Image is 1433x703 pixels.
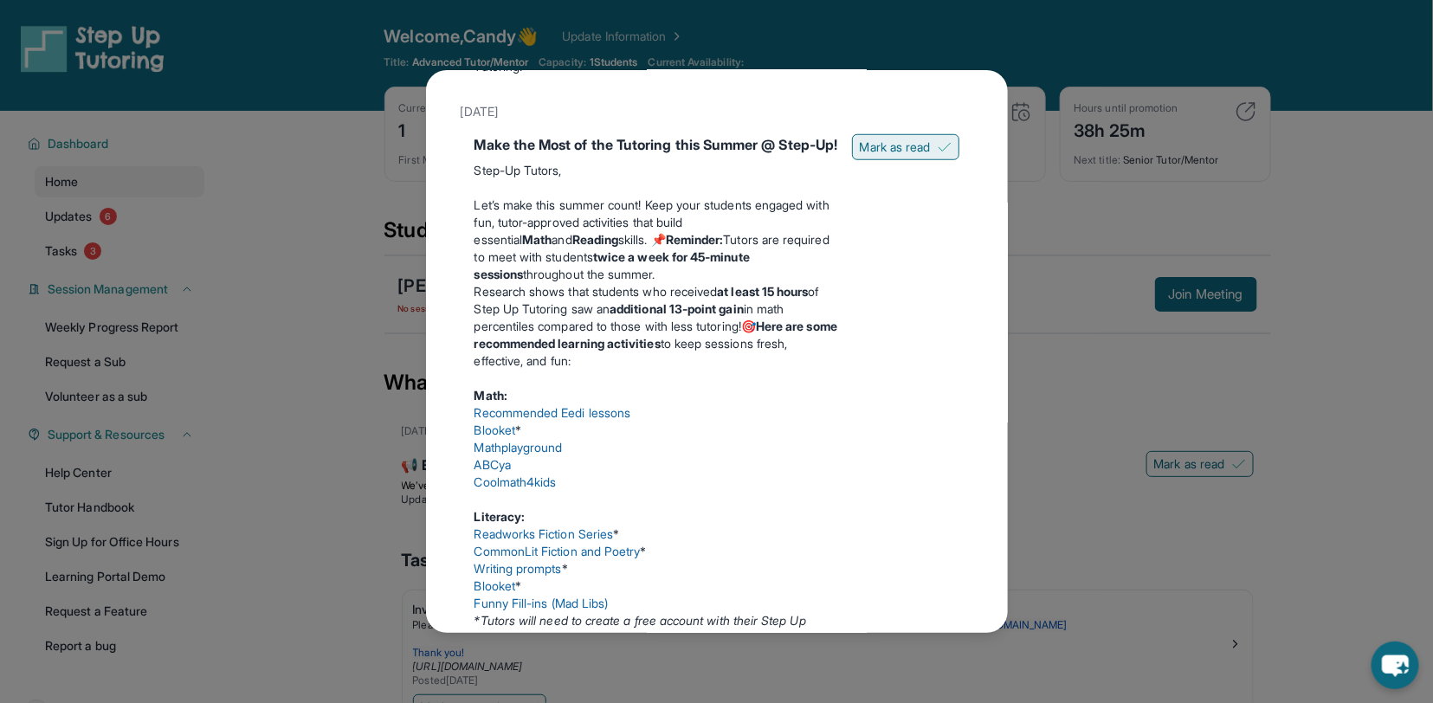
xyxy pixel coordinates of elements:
[860,139,931,156] span: Mark as read
[474,544,641,558] a: CommonLit Fiction and Poetry
[522,232,552,247] strong: Math
[610,301,744,316] strong: additional 13-point gain
[474,388,507,403] strong: Math:
[474,613,806,645] em: *Tutors will need to create a free account with their Step Up email
[572,232,619,247] strong: Reading
[474,561,562,576] a: Writing prompts
[474,197,838,283] p: Let’s make this summer count! Keep your students engaged with fun, tutor-approved activities that...
[938,140,952,154] img: Mark as read
[474,422,516,437] a: Blooket
[474,474,557,489] a: Coolmath4kids
[474,249,750,281] strong: twice a week for 45-minute sessions
[474,509,526,524] strong: Literacy:
[474,578,516,593] a: Blooket
[717,284,808,299] strong: at least 15 hours
[1372,642,1419,689] button: chat-button
[474,134,838,155] div: Make the Most of the Tutoring this Summer @ Step-Up!
[461,96,973,127] div: [DATE]
[852,134,959,160] button: Mark as read
[666,232,724,247] strong: Reminder:
[474,162,838,179] p: Step-Up Tutors,
[474,596,609,610] a: Funny Fill-ins (Mad Libs)
[474,405,631,420] a: Recommended Eedi lessons
[474,526,614,541] a: Readworks Fiction Series
[474,440,563,455] a: Mathplayground
[474,283,838,370] p: Research shows that students who received of Step Up Tutoring saw an in math percentiles compared...
[474,457,511,472] a: ABCya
